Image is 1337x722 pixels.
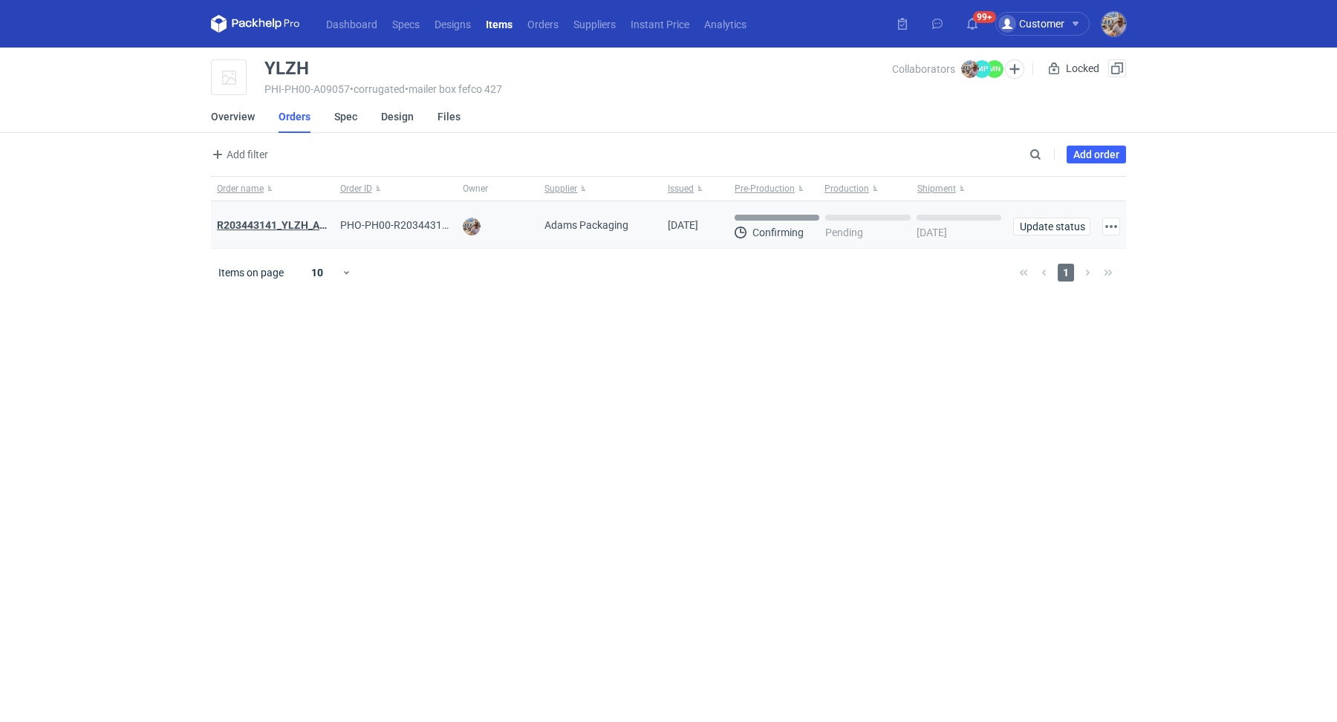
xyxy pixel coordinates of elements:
[350,83,405,95] span: • corrugated
[668,219,698,231] span: 23/09/2025
[961,60,979,78] img: Michał Palasek
[463,183,488,195] span: Owner
[566,15,623,33] a: Suppliers
[279,100,310,133] a: Orders
[623,15,697,33] a: Instant Price
[917,227,947,238] p: [DATE]
[1005,59,1024,79] button: Edit collaborators
[539,201,662,249] div: Adams Packaging
[437,100,461,133] a: Files
[539,177,662,201] button: Supplier
[824,183,869,195] span: Production
[334,177,458,201] button: Order ID
[995,12,1102,36] button: Customer
[1102,12,1126,36] img: Michał Palasek
[381,100,414,133] a: Design
[697,15,754,33] a: Analytics
[340,219,517,231] span: PHO-PH00-R203443141_YLZH_AHYW
[1067,146,1126,163] a: Add order
[1108,59,1126,77] button: Duplicate Item
[1045,59,1102,77] div: Locked
[264,83,892,95] div: PHI-PH00-A09057
[427,15,478,33] a: Designs
[385,15,427,33] a: Specs
[960,12,984,36] button: 99+
[914,177,1007,201] button: Shipment
[729,177,822,201] button: Pre-Production
[217,219,342,231] a: R203443141_YLZH_AHYW
[668,183,694,195] span: Issued
[822,177,914,201] button: Production
[520,15,566,33] a: Orders
[1013,218,1090,235] button: Update status
[662,177,729,201] button: Issued
[334,100,357,133] a: Spec
[211,15,300,33] svg: Packhelp Pro
[478,15,520,33] a: Items
[825,227,863,238] p: Pending
[1027,146,1074,163] input: Search
[1020,221,1084,232] span: Update status
[340,183,372,195] span: Order ID
[463,218,481,235] img: Michał Palasek
[973,60,991,78] figcaption: MP
[208,146,269,163] button: Add filter
[211,100,255,133] a: Overview
[544,183,577,195] span: Supplier
[209,146,268,163] span: Add filter
[217,183,264,195] span: Order name
[293,262,342,283] div: 10
[218,265,284,280] span: Items on page
[264,59,309,77] div: YLZH
[211,177,334,201] button: Order name
[1102,218,1120,235] button: Actions
[752,227,804,238] p: Confirming
[735,183,795,195] span: Pre-Production
[998,15,1064,33] div: Customer
[319,15,385,33] a: Dashboard
[1058,264,1074,282] span: 1
[986,60,1003,78] figcaption: MN
[544,218,628,232] span: Adams Packaging
[892,63,955,75] span: Collaborators
[405,83,502,95] span: • mailer box fefco 427
[917,183,956,195] span: Shipment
